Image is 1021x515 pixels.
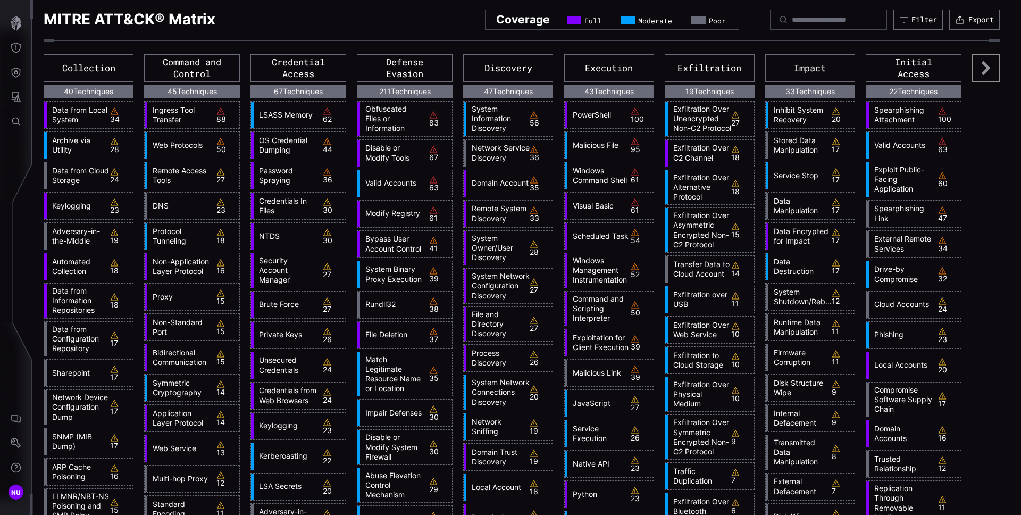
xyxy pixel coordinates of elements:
a: Local Account [466,483,530,492]
a: Protocol Tunneling [147,227,211,246]
a: PowerShell [567,110,631,120]
div: 52 [631,262,651,278]
a: Abuse Elevation Control Mechanism [360,471,423,500]
a: Data Encrypted for Impact [768,227,832,246]
a: Credentials from Web Browsers [254,386,317,405]
a: Spearphishing Attachment [869,105,932,124]
div: 33 Techniques [765,85,855,98]
a: Exfiltration Over C2 Channel [668,143,731,162]
div: 61 [631,168,651,184]
span: Full [584,16,601,25]
div: 15 [110,498,130,514]
div: 15 [216,319,237,335]
a: Exfiltration Over Physical Medium [668,380,731,409]
a: Keylogging [254,421,317,430]
a: Unsecured Credentials [254,355,317,375]
div: 63 [938,137,958,153]
a: Brute Force [254,300,317,309]
div: Exfiltration [665,54,755,82]
a: Local Accounts [869,360,932,370]
a: Compromise Software Supply Chain [869,385,932,414]
a: Proxy [147,292,211,302]
div: 30 [323,198,343,214]
a: Application Layer Protocol [147,409,211,428]
div: 7 [731,468,751,484]
a: NTDS [254,231,317,241]
div: 17 [110,331,130,347]
div: 15 [731,222,751,238]
div: 56 [530,111,550,127]
div: 39 [429,267,449,283]
div: 18 [216,228,237,244]
a: Windows Command Shell [567,166,631,185]
a: System Binary Proxy Execution [360,264,423,284]
div: 28 [110,137,130,153]
div: 8 [832,444,852,460]
div: 15 [216,350,237,366]
a: Domain Trust Discovery [466,447,530,467]
a: System Shutdown/Reboot [768,287,832,306]
div: 30 [429,405,449,421]
div: 43 Techniques [564,85,654,98]
button: Export [949,10,1000,30]
div: 10 [731,386,751,402]
a: Phishing [869,330,932,339]
div: 28 [530,240,550,256]
div: 17 [938,392,958,408]
div: 9 [731,429,751,445]
div: 47 [938,206,958,222]
div: 17 [110,434,130,450]
a: Web Protocols [147,140,211,150]
a: File and Directory Discovery [466,310,530,339]
div: 27 [530,278,550,294]
h1: MITRE ATT&CK® Matrix [44,10,215,30]
div: 61 [429,206,449,222]
div: 34 [110,107,130,123]
div: 45 Techniques [144,85,240,98]
a: Transfer Data to Cloud Account [668,260,731,279]
div: 50 [216,137,237,153]
div: 67 Techniques [250,85,346,98]
a: Web Service [147,444,211,453]
div: 9 [832,410,852,426]
div: 19 Techniques [665,85,755,98]
a: Disable or Modify Tools [360,143,423,162]
div: Filter [911,15,937,24]
a: Windows Management Instrumentation [567,256,631,285]
a: Credentials In Files [254,196,317,215]
button: Filter [893,10,943,30]
div: 20 [938,358,958,373]
div: 67 [429,145,449,161]
a: Remote System Discovery [466,204,530,223]
a: Symmetric Cryptography [147,378,211,397]
div: 54 [631,228,651,244]
div: 100 [631,107,651,123]
div: 11 [832,350,852,366]
a: Internal Defacement [768,409,832,428]
a: Remote Access Tools [147,166,211,185]
div: 50 [631,301,651,317]
div: 16 [110,464,130,480]
a: Service Stop [768,171,832,180]
a: Exploit Public-Facing Application [869,165,932,194]
div: 24 [323,388,343,404]
a: Stored Data Manipulation [768,136,832,155]
div: 100 [938,107,958,123]
a: OS Credential Dumping [254,136,317,155]
div: 13 [216,441,237,456]
a: Bypass User Account Control [360,234,423,253]
a: Drive-by Compromise [869,264,932,284]
a: Automated Collection [47,257,110,276]
div: 14 [731,261,751,277]
a: Network Service Discovery [466,143,530,162]
div: 17 [832,228,852,244]
div: 19 [110,228,130,244]
a: Exfiltration Over Unencrypted Non-C2 Protocol [668,104,731,134]
div: 11 [731,292,751,308]
div: 18 [530,479,550,495]
div: 20 [530,385,550,401]
a: Data Manipulation [768,196,832,215]
a: Network Sniffing [466,417,530,436]
div: 30 [323,228,343,244]
div: 9 [832,380,852,396]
